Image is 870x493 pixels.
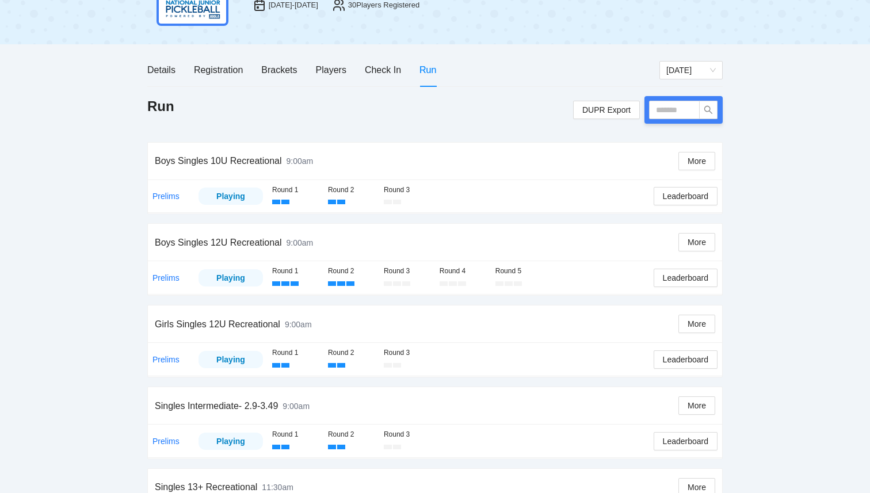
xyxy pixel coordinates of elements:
[654,432,718,450] button: Leaderboard
[152,192,180,201] a: Prelims
[207,353,254,366] div: Playing
[328,266,375,277] div: Round 2
[283,402,310,411] span: 9:00am
[262,483,293,492] span: 11:30am
[654,350,718,369] button: Leaderboard
[272,185,319,196] div: Round 1
[384,429,430,440] div: Round 3
[272,347,319,358] div: Round 1
[287,156,314,166] span: 9:00am
[700,105,717,114] span: search
[678,396,715,415] button: More
[384,347,430,358] div: Round 3
[272,266,319,277] div: Round 1
[328,185,375,196] div: Round 2
[287,238,314,247] span: 9:00am
[419,63,436,77] div: Run
[654,187,718,205] button: Leaderboard
[207,435,254,448] div: Playing
[384,185,430,196] div: Round 3
[688,399,706,412] span: More
[147,97,174,116] h1: Run
[384,266,430,277] div: Round 3
[654,269,718,287] button: Leaderboard
[155,401,278,411] span: Singles Intermediate- 2.9-3.49
[688,155,706,167] span: More
[699,101,718,119] button: search
[272,429,319,440] div: Round 1
[155,156,282,166] span: Boys Singles 10U Recreational
[663,272,708,284] span: Leaderboard
[495,266,542,277] div: Round 5
[678,152,715,170] button: More
[678,315,715,333] button: More
[365,63,401,77] div: Check In
[194,63,243,77] div: Registration
[440,266,486,277] div: Round 4
[316,63,346,77] div: Players
[152,355,180,364] a: Prelims
[152,437,180,446] a: Prelims
[147,63,175,77] div: Details
[207,272,254,284] div: Playing
[285,320,312,329] span: 9:00am
[688,236,706,249] span: More
[582,101,631,119] span: DUPR Export
[663,435,708,448] span: Leaderboard
[261,63,297,77] div: Brackets
[328,429,375,440] div: Round 2
[663,190,708,202] span: Leaderboard
[666,62,716,79] span: Friday
[678,233,715,251] button: More
[573,101,640,119] a: DUPR Export
[155,319,280,329] span: Girls Singles 12U Recreational
[328,347,375,358] div: Round 2
[207,190,254,202] div: Playing
[688,318,706,330] span: More
[155,238,282,247] span: Boys Singles 12U Recreational
[663,353,708,366] span: Leaderboard
[155,482,257,492] span: Singles 13+ Recreational
[152,273,180,282] a: Prelims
